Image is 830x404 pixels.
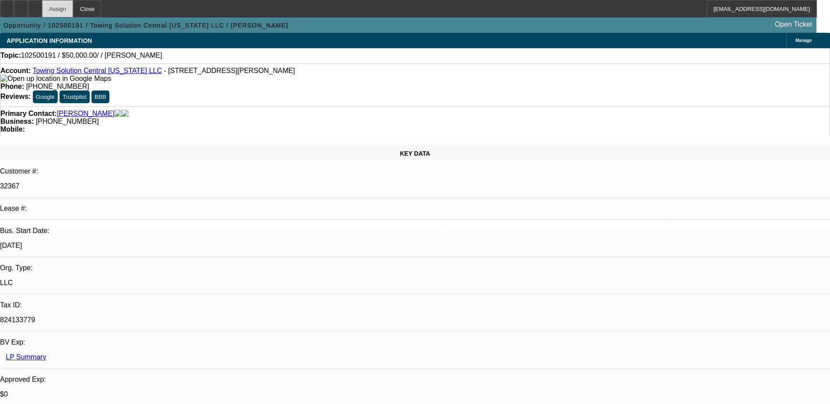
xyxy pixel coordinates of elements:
[0,110,57,118] strong: Primary Contact:
[400,150,430,157] span: KEY DATA
[57,110,115,118] a: [PERSON_NAME]
[0,83,24,90] strong: Phone:
[21,52,162,59] span: 102500191 / $50,000.00/ / [PERSON_NAME]
[0,118,34,125] strong: Business:
[795,38,812,43] span: Manage
[36,118,99,125] span: [PHONE_NUMBER]
[0,125,25,133] strong: Mobile:
[6,353,46,361] a: LP Summary
[0,93,31,100] strong: Reviews:
[771,17,816,32] a: Open Ticket
[164,67,295,74] span: - [STREET_ADDRESS][PERSON_NAME]
[122,110,129,118] img: linkedin-icon.png
[33,91,58,103] button: Google
[4,22,288,29] span: Opportunity / 102500191 / Towing Solution Central [US_STATE] LLC / [PERSON_NAME]
[0,52,21,59] strong: Topic:
[115,110,122,118] img: facebook-icon.png
[91,91,109,103] button: BBB
[0,75,111,83] img: Open up location in Google Maps
[0,75,111,82] a: View Google Maps
[32,67,162,74] a: Towing Solution Central [US_STATE] LLC
[0,67,31,74] strong: Account:
[60,91,89,103] button: Trustpilot
[7,37,92,44] span: APPLICATION INFORMATION
[26,83,89,90] span: [PHONE_NUMBER]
